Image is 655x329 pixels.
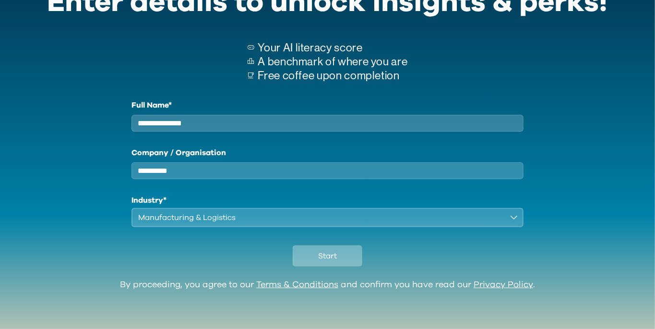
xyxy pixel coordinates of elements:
[258,69,408,83] p: Free coffee upon completion
[258,55,408,69] p: A benchmark of where you are
[138,212,504,223] div: Manufacturing & Logistics
[293,245,362,267] button: Start
[256,280,338,289] a: Terms & Conditions
[131,195,524,206] h1: Industry*
[131,147,524,158] label: Company / Organisation
[120,280,535,291] div: By proceeding, you agree to our and confirm you have read our .
[318,250,337,262] span: Start
[258,41,408,55] p: Your AI literacy score
[131,99,524,111] label: Full Name*
[131,208,524,227] button: Manufacturing & Logistics
[474,280,533,289] a: Privacy Policy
